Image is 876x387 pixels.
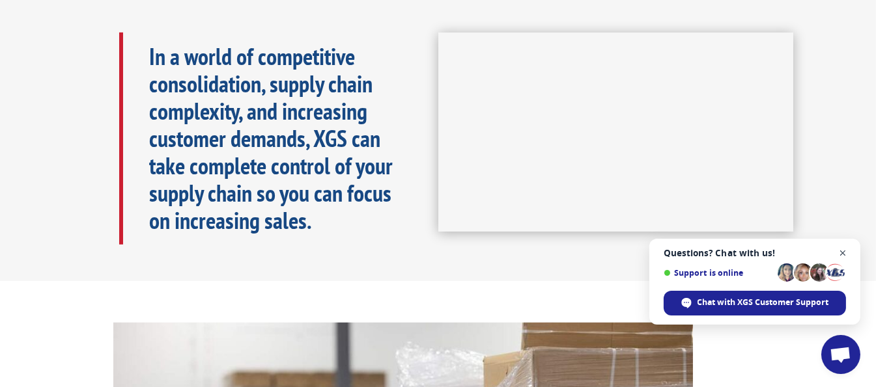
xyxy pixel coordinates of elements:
[664,268,773,278] span: Support is online
[438,33,794,232] iframe: XGS Logistics Solutions
[821,335,860,374] div: Open chat
[835,245,851,261] span: Close chat
[664,291,846,315] div: Chat with XGS Customer Support
[698,297,829,308] span: Chat with XGS Customer Support
[664,248,846,258] span: Questions? Chat with us!
[149,41,393,235] b: In a world of competitive consolidation, supply chain complexity, and increasing customer demands...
